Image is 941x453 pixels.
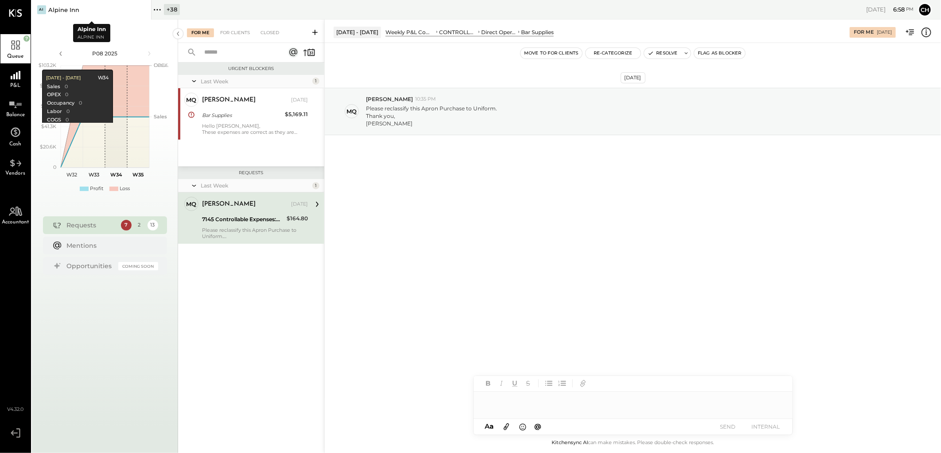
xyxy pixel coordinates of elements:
[287,214,308,223] div: $164.80
[65,91,68,98] div: 0
[64,83,67,90] div: 0
[11,83,21,88] span: P&L
[0,122,31,151] a: Cash
[490,422,494,430] span: a
[366,120,497,127] div: [PERSON_NAME]
[154,113,167,120] text: Sales
[118,262,158,270] div: Coming Soon
[132,172,144,178] text: W35
[366,112,497,120] div: Thank you,
[415,96,436,103] span: 10:35 PM
[187,28,214,37] div: For Me
[6,171,26,176] span: Vendors
[586,48,641,59] button: Re-Categorize
[877,29,892,35] div: [DATE]
[187,200,197,208] div: MQ
[481,28,517,36] div: Direct Operating Expenses
[121,220,132,230] div: 7
[334,27,381,38] div: [DATE] - [DATE]
[866,5,914,14] div: [DATE]
[67,241,154,250] div: Mentions
[291,97,308,104] div: [DATE]
[482,422,497,431] button: Aa
[0,34,31,63] a: Queue
[47,83,60,90] div: Sales
[65,117,68,124] div: 0
[41,123,56,129] text: $41.3K
[37,5,46,14] div: AI
[201,182,310,189] div: Last Week
[183,66,320,72] div: Urgent Blockers
[202,111,282,120] div: Bar Supplies
[39,62,56,68] text: $103.2K
[532,421,544,432] button: @
[183,170,320,176] div: Requests
[47,108,62,115] div: Labor
[47,91,60,98] div: OPEX
[41,103,56,109] text: $61.9K
[521,28,554,36] div: Bar Supplies
[67,50,143,57] div: P08 2025
[202,123,308,135] div: Hello [PERSON_NAME],
[202,200,256,209] div: [PERSON_NAME]
[187,96,197,104] div: MQ
[48,6,79,14] div: Alpine Inn
[385,28,435,36] div: Weekly P&L Comparison
[556,378,568,389] button: Ordered List
[202,215,284,224] div: 7145 Controllable Expenses:Direct Operating Expenses:Bar Supplies
[312,182,319,189] div: 1
[53,164,56,170] text: 0
[90,185,103,192] div: Profit
[256,28,284,37] div: Closed
[40,82,56,89] text: $82.6K
[285,110,308,119] div: $5,169.11
[439,28,477,36] div: CONTROLLABLE EXPENSES
[0,93,31,122] a: Balance
[67,262,114,270] div: Opportunities
[291,201,308,208] div: [DATE]
[216,28,254,37] div: For Clients
[509,378,521,389] button: Underline
[534,422,541,430] span: @
[0,63,31,93] a: P&L
[78,100,82,107] div: 0
[748,421,784,433] button: INTERNAL
[347,107,357,116] div: MQ
[521,48,582,59] button: Move to for clients
[134,220,145,230] div: 2
[8,54,24,59] span: Queue
[0,200,31,229] a: Accountant
[154,62,168,68] text: OPEX
[66,108,69,115] div: 0
[543,378,555,389] button: Unordered List
[201,78,310,85] div: Last Week
[110,172,122,178] text: W34
[40,144,56,150] text: $20.6K
[366,95,413,103] span: [PERSON_NAME]
[202,96,256,105] div: [PERSON_NAME]
[89,172,99,178] text: W33
[46,75,80,81] div: [DATE] - [DATE]
[10,141,22,147] span: Cash
[366,105,497,127] p: Please reclassify this Apron Purchase to Uniform.
[66,172,77,178] text: W32
[312,78,319,85] div: 1
[78,34,106,41] p: Alpine Inn
[644,48,681,59] button: Resolve
[202,227,308,239] div: Please reclassify this Apron Purchase to Uniform.
[47,117,61,124] div: COGS
[97,74,109,82] div: W34
[522,378,534,389] button: Strikethrough
[710,421,746,433] button: SEND
[621,72,645,83] div: [DATE]
[577,378,589,389] button: Add URL
[496,378,507,389] button: Italic
[148,220,158,230] div: 13
[918,3,932,17] button: Ch
[854,29,874,36] div: For Me
[47,100,74,107] div: Occupancy
[482,378,494,389] button: Bold
[6,112,25,117] span: Balance
[2,219,29,225] span: Accountant
[694,48,745,59] button: Flag as Blocker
